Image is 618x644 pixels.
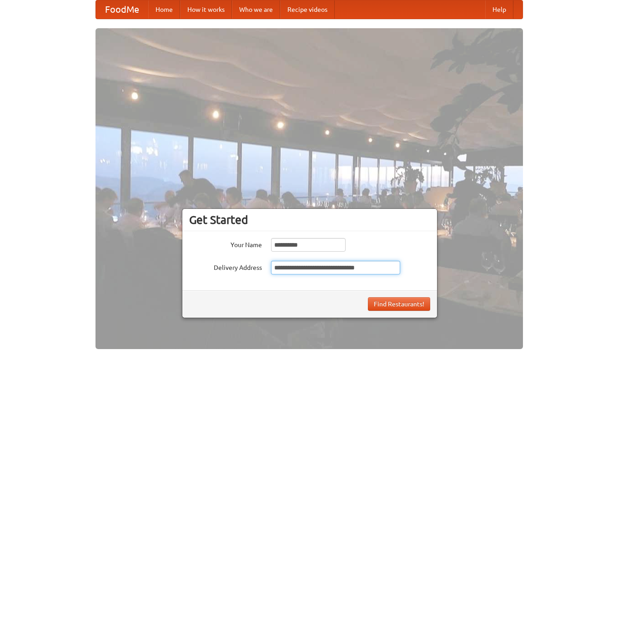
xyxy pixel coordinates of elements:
button: Find Restaurants! [368,297,430,311]
a: Recipe videos [280,0,335,19]
h3: Get Started [189,213,430,227]
a: FoodMe [96,0,148,19]
label: Delivery Address [189,261,262,272]
a: Home [148,0,180,19]
a: Help [485,0,513,19]
a: How it works [180,0,232,19]
label: Your Name [189,238,262,249]
a: Who we are [232,0,280,19]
